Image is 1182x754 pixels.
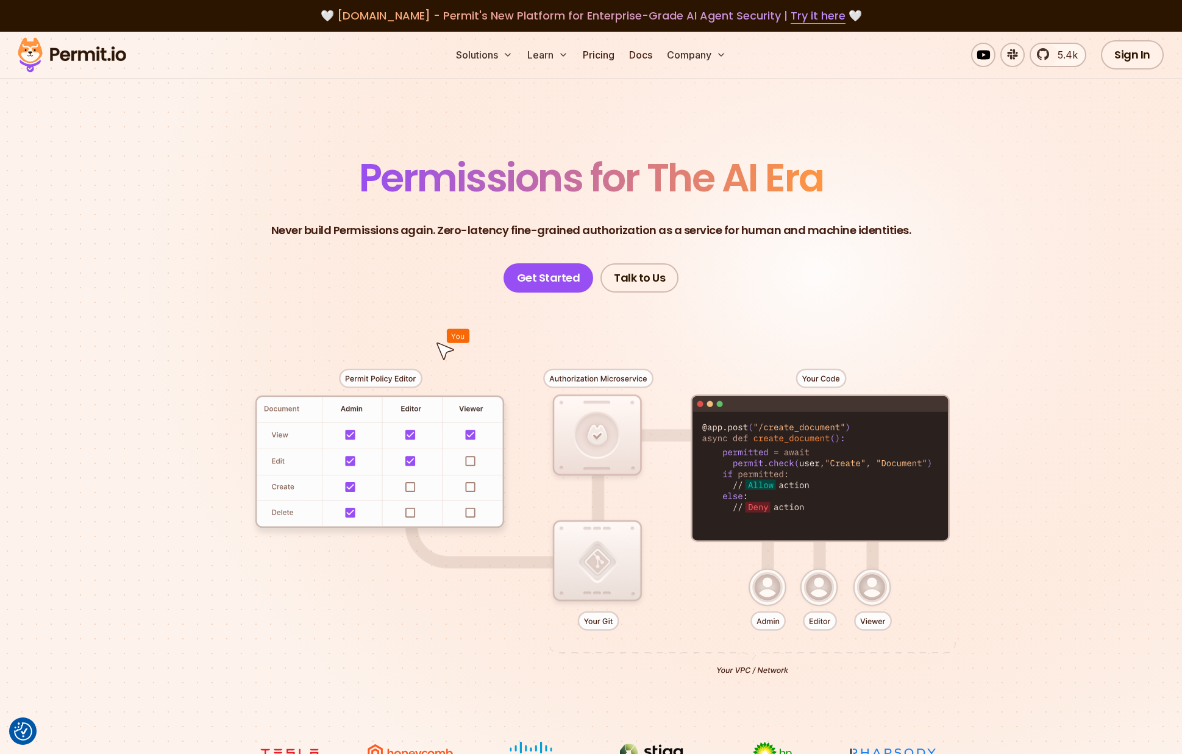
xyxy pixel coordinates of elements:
[1030,43,1086,67] a: 5.4k
[1050,48,1078,62] span: 5.4k
[624,43,657,67] a: Docs
[662,43,731,67] button: Company
[504,263,594,293] a: Get Started
[12,34,132,76] img: Permit logo
[791,8,846,24] a: Try it here
[337,8,846,23] span: [DOMAIN_NAME] - Permit's New Platform for Enterprise-Grade AI Agent Security |
[522,43,573,67] button: Learn
[271,222,911,239] p: Never build Permissions again. Zero-latency fine-grained authorization as a service for human and...
[14,722,32,741] button: Consent Preferences
[359,151,824,205] span: Permissions for The AI Era
[600,263,678,293] a: Talk to Us
[14,722,32,741] img: Revisit consent button
[1101,40,1164,69] a: Sign In
[578,43,619,67] a: Pricing
[29,7,1153,24] div: 🤍 🤍
[451,43,518,67] button: Solutions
